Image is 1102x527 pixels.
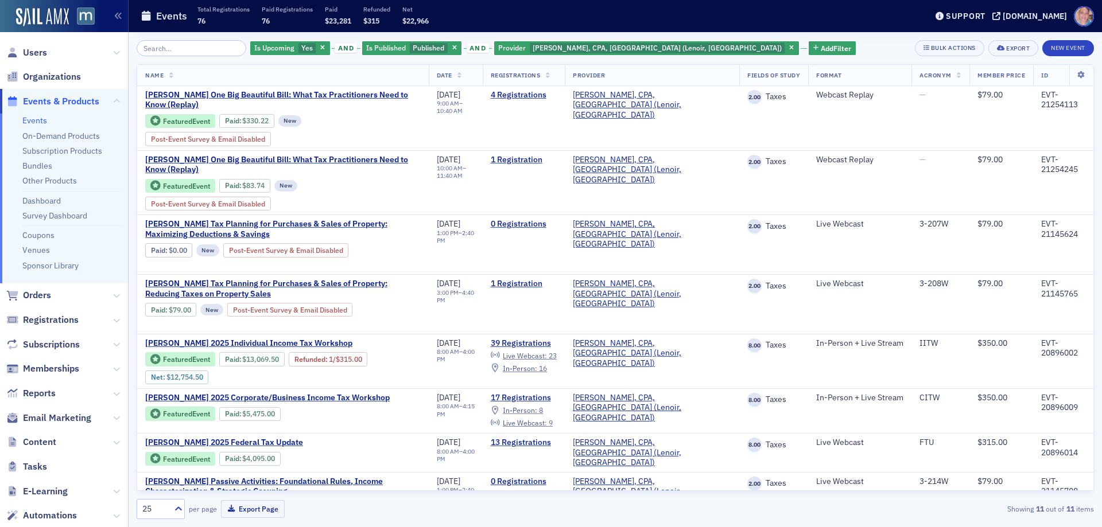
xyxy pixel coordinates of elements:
a: Paid [225,181,239,190]
a: 17 Registrations [491,393,557,403]
time: 1:00 PM [437,486,459,494]
span: : [151,306,169,314]
a: 4 Registrations [491,90,557,100]
span: Organizations [23,71,81,83]
div: Paid: 4 - $33022 [219,114,274,128]
span: Don Farmer’s One Big Beautiful Bill: What Tax Practitioners Need to Know (Replay) [145,90,421,110]
span: $79.00 [977,154,1003,165]
a: [PERSON_NAME] 2025 Corporate/Business Income Tax Workshop [145,393,390,403]
span: Live Webcast : [503,418,547,427]
div: Paid: 17 - $547500 [219,407,281,421]
a: [PERSON_NAME], CPA, [GEOGRAPHIC_DATA] (Lenoir, [GEOGRAPHIC_DATA]) [573,219,731,249]
div: Post-Event Survey [227,303,353,317]
div: EVT-20896014 [1041,438,1085,458]
a: [PERSON_NAME], CPA, [GEOGRAPHIC_DATA] (Lenoir, [GEOGRAPHIC_DATA]) [573,393,731,423]
span: — [919,89,926,100]
span: 8 [539,405,543,415]
span: Don Farmer’s Passive Activities: Foundational Rules, Income Characterization & Strategic Grouping [145,477,421,497]
div: – [437,229,475,244]
span: $79.00 [977,89,1003,100]
strong: 11 [1034,503,1046,514]
span: [DATE] [437,392,460,403]
div: EVT-20896009 [1041,393,1085,413]
div: Paid: 43 - $1306950 [219,352,285,366]
span: 8.00 [747,338,762,353]
span: [DATE] [437,338,460,348]
span: 16 [539,364,547,373]
div: Refunded: 43 - $1306950 [289,352,367,366]
img: SailAMX [16,8,69,26]
span: Provider [573,71,605,79]
span: Don Farmer’s 2025 Federal Tax Update [145,438,338,448]
div: – [437,448,475,463]
div: EVT-21254113 [1041,90,1085,110]
span: Don Farmer, CPA, PA (Lenoir, NC) [573,393,731,423]
strong: 11 [1064,503,1076,514]
span: E-Learning [23,485,68,498]
span: $350.00 [977,338,1007,348]
span: $83.74 [242,181,265,190]
span: Live Webcast : [503,351,547,360]
a: New Event [1042,42,1094,52]
span: Reports [23,387,56,400]
time: 4:15 PM [437,402,475,417]
div: Published [362,41,461,56]
span: Don Farmer’s 2025 Corporate/Business Income Tax Workshop [145,393,390,403]
span: 2.00 [747,477,762,491]
div: New [278,115,301,127]
time: 8:00 AM [437,348,459,356]
div: Support [946,11,985,21]
span: and [335,44,357,53]
span: : [225,116,243,125]
span: Format [816,71,841,79]
span: : [225,454,243,463]
span: Taxes [762,478,786,489]
a: In-Person: 16 [491,364,547,373]
span: Don Farmer’s 2025 Individual Income Tax Workshop [145,338,352,349]
span: Taxes [762,440,786,450]
span: 76 [197,16,205,25]
span: Don Farmer, CPA, PA (Lenoir, NC) [573,438,731,468]
div: In-Person + Live Stream [816,338,903,349]
div: Paid: 0 - $0 [145,243,192,257]
div: Featured Event [145,114,215,128]
span: Name [145,71,164,79]
span: Fields Of Study [747,71,800,79]
span: 8.00 [747,438,762,452]
a: Subscriptions [6,338,80,351]
span: Don Farmer, CPA, PA (Lenoir, NC) [573,155,731,185]
span: Taxes [762,281,786,291]
a: Content [6,436,56,448]
span: Profile [1074,6,1094,26]
a: Bundles [22,161,52,171]
div: New [196,244,219,256]
span: Orders [23,289,51,302]
time: 8:00 AM [437,402,459,410]
div: – [437,100,475,115]
a: Orders [6,289,51,302]
span: — [919,154,926,165]
a: Paid [151,306,165,314]
span: Date [437,71,452,79]
time: 4:00 PM [437,348,475,363]
span: Tasks [23,460,47,473]
span: $4,095.00 [242,454,275,463]
a: Paid [225,454,239,463]
time: 10:00 AM [437,164,463,172]
span: Taxes [762,157,786,167]
div: Webcast Replay [816,155,903,165]
span: In-Person : [503,405,537,415]
span: : [225,409,243,418]
a: Sponsor Library [22,260,79,271]
span: Email Marketing [23,412,91,424]
span: 76 [262,16,270,25]
a: Survey Dashboard [22,210,87,221]
span: Net : [151,373,166,381]
a: Coupons [22,230,55,240]
div: Featured Event [145,179,215,193]
span: $5,475.00 [242,409,275,418]
div: Post-Event Survey [223,243,349,257]
span: $79.00 [977,476,1003,486]
span: $0.00 [169,246,187,255]
a: [PERSON_NAME], CPA, [GEOGRAPHIC_DATA] (Lenoir, [GEOGRAPHIC_DATA]) [573,90,731,120]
